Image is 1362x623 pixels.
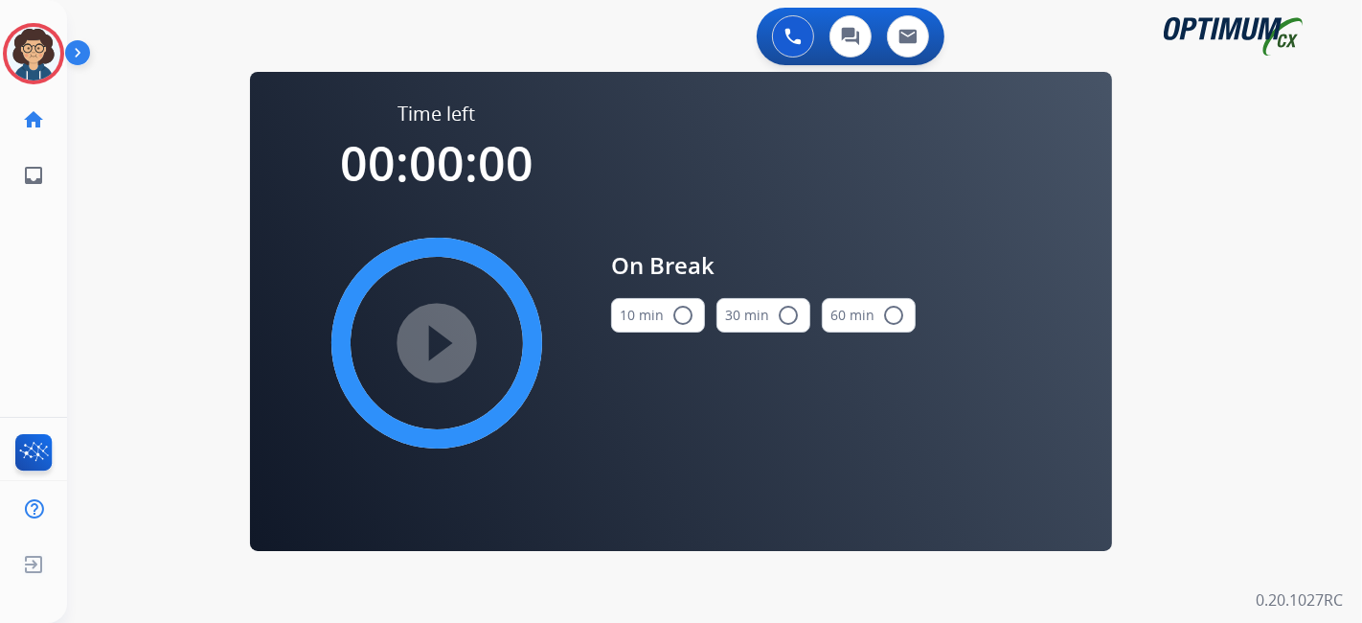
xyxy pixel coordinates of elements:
mat-icon: inbox [22,164,45,187]
button: 60 min [822,298,916,333]
mat-icon: radio_button_unchecked [671,304,694,327]
button: 30 min [716,298,810,333]
span: Time left [398,101,476,127]
mat-icon: radio_button_unchecked [777,304,800,327]
mat-icon: home [22,108,45,131]
img: avatar [7,27,60,81]
button: 10 min [611,298,705,333]
mat-icon: radio_button_unchecked [882,304,905,327]
p: 0.20.1027RC [1256,588,1343,611]
span: On Break [611,248,916,283]
span: 00:00:00 [340,130,533,196]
